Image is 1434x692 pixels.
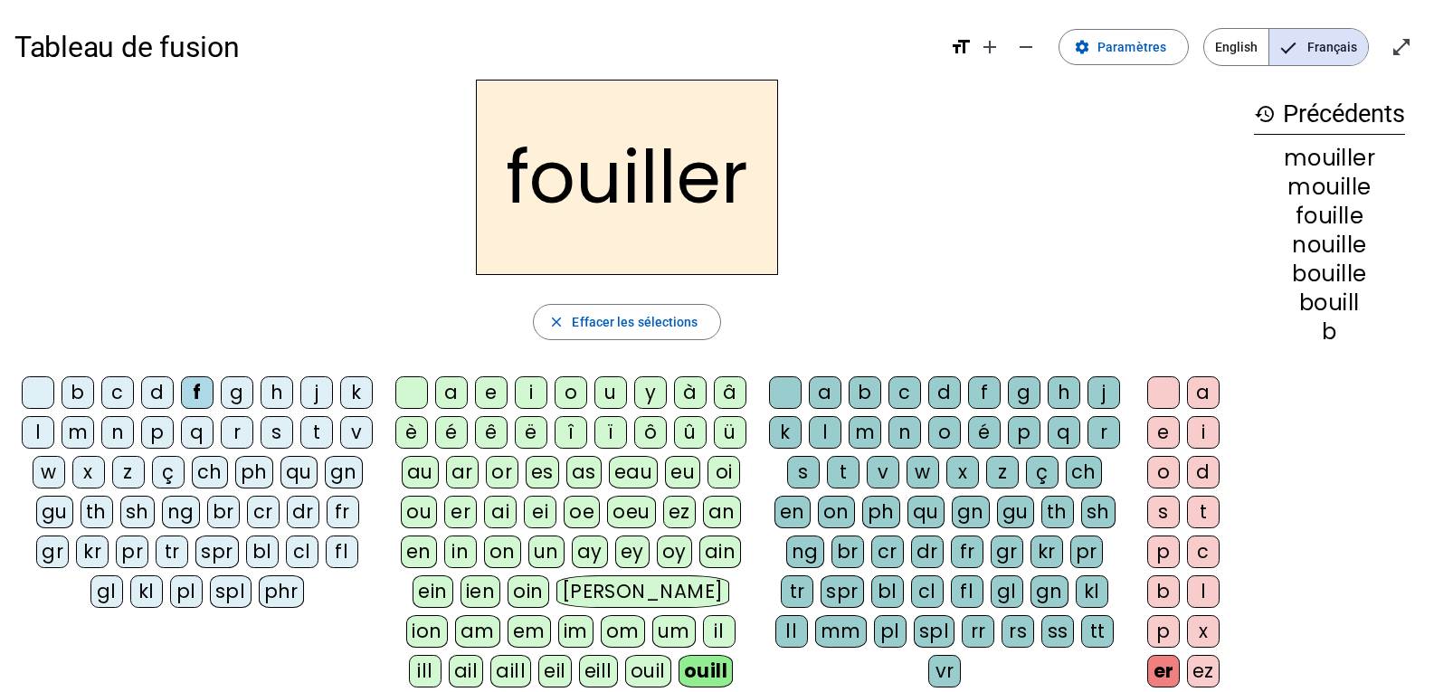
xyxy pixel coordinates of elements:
[809,376,841,409] div: a
[703,615,736,648] div: il
[300,376,333,409] div: j
[401,536,437,568] div: en
[1026,456,1059,488] div: ç
[952,496,990,528] div: gn
[786,536,824,568] div: ng
[979,36,1001,58] mat-icon: add
[413,575,453,608] div: ein
[950,36,972,58] mat-icon: format_size
[781,575,813,608] div: tr
[1203,28,1369,66] mat-button-toggle-group: Language selection
[818,496,855,528] div: on
[1097,36,1166,58] span: Paramètres
[402,456,439,488] div: au
[962,615,994,648] div: rr
[207,496,240,528] div: br
[22,416,54,449] div: l
[556,575,729,608] div: [PERSON_NAME]
[888,376,921,409] div: c
[246,536,279,568] div: bl
[1008,376,1040,409] div: g
[674,376,707,409] div: à
[928,655,961,687] div: vr
[1147,536,1180,568] div: p
[928,416,961,449] div: o
[951,536,983,568] div: fr
[774,496,811,528] div: en
[280,456,318,488] div: qu
[1147,416,1180,449] div: e
[1041,496,1074,528] div: th
[62,416,94,449] div: m
[657,536,692,568] div: oy
[1254,205,1405,227] div: fouille
[444,536,477,568] div: in
[1254,263,1405,285] div: bouille
[555,416,587,449] div: î
[1254,321,1405,343] div: b
[235,456,273,488] div: ph
[1204,29,1268,65] span: English
[287,496,319,528] div: dr
[634,376,667,409] div: y
[120,496,155,528] div: sh
[831,536,864,568] div: br
[951,575,983,608] div: fl
[152,456,185,488] div: ç
[461,575,501,608] div: ien
[210,575,252,608] div: spl
[486,456,518,488] div: or
[14,18,935,76] h1: Tableau de fusion
[946,456,979,488] div: x
[911,536,944,568] div: dr
[1254,292,1405,314] div: bouill
[340,416,373,449] div: v
[572,311,698,333] span: Effacer les sélections
[515,376,547,409] div: i
[261,376,293,409] div: h
[1041,615,1074,648] div: ss
[652,615,696,648] div: um
[849,416,881,449] div: m
[1030,536,1063,568] div: kr
[714,376,746,409] div: â
[101,376,134,409] div: c
[1147,456,1180,488] div: o
[769,416,802,449] div: k
[548,314,565,330] mat-icon: close
[714,416,746,449] div: ü
[679,655,733,687] div: ouill
[991,536,1023,568] div: gr
[444,496,477,528] div: er
[821,575,864,608] div: spr
[1059,29,1189,65] button: Paramètres
[1066,456,1102,488] div: ch
[484,496,517,528] div: ai
[526,456,559,488] div: es
[1187,456,1220,488] div: d
[508,575,549,608] div: oin
[1030,575,1068,608] div: gn
[449,655,484,687] div: ail
[1187,416,1220,449] div: i
[524,496,556,528] div: ei
[997,496,1034,528] div: gu
[1074,39,1090,55] mat-icon: settings
[1081,615,1114,648] div: tt
[1008,29,1044,65] button: Diminuer la taille de la police
[699,536,742,568] div: ain
[1015,36,1037,58] mat-icon: remove
[1147,496,1180,528] div: s
[928,376,961,409] div: d
[475,416,508,449] div: ê
[181,416,214,449] div: q
[874,615,907,648] div: pl
[327,496,359,528] div: fr
[609,456,659,488] div: eau
[1391,36,1412,58] mat-icon: open_in_full
[708,456,740,488] div: oi
[475,376,508,409] div: e
[1187,536,1220,568] div: c
[101,416,134,449] div: n
[914,615,955,648] div: spl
